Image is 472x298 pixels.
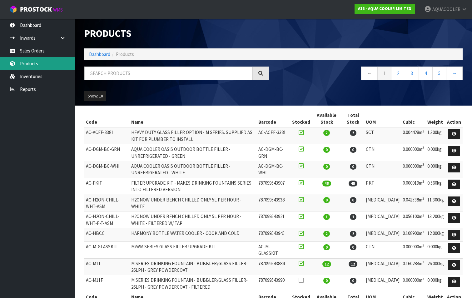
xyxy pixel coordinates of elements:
sup: 3 [422,196,424,201]
span: 0 [350,164,356,170]
th: Stocked [291,110,312,127]
td: 0.160284m [401,258,426,275]
a: → [446,67,463,80]
th: Action [445,110,463,127]
td: AC-DGM-BC-GRN [84,144,130,161]
a: 5 [432,67,446,80]
td: AC-ACFF-3381 [84,127,130,144]
img: cube-alt.png [9,5,17,13]
th: UOM [364,110,401,127]
strong: A16 - AQUA COOLER LIMITED [358,6,411,11]
td: 0.000019m [401,178,426,195]
td: [MEDICAL_DATA] [364,195,401,211]
th: Barcode [257,110,291,127]
small: WMS [53,7,63,13]
td: SCT [364,127,401,144]
td: 787099543938 [257,195,291,211]
td: FILTER UPGRADE KIT - MAKES DRINKING FOUNTAINS SERIES INTO FILTERED VERSION [130,178,257,195]
th: Name [130,110,257,127]
td: [MEDICAL_DATA] [364,211,401,228]
span: 0 [323,147,330,153]
td: HARMONY BOTTLE WATER COOLER - COOK AND COLD [130,228,257,242]
span: 0 [350,244,356,250]
sup: 3 [422,260,424,264]
span: 0 [323,244,330,250]
td: 0.000kg [426,275,445,292]
span: 0 [323,164,330,170]
td: 0.000kg [426,144,445,161]
td: AC-ACFF-3381 [257,127,291,144]
span: 12 [349,261,357,267]
span: 0 [350,197,356,203]
span: 2 [323,130,330,136]
td: 12.000kg [426,228,445,242]
td: 0.004428m [401,127,426,144]
td: PKT [364,178,401,195]
th: Code [84,110,130,127]
td: M SERIES DRINKING FOUNTAIN - BUBBLER/GLASS FILLER- 26LPH - GREY POWDERCOAT [130,258,257,275]
td: 1.300kg [426,127,445,144]
sup: 3 [422,277,424,281]
td: AC-M11F [84,275,130,292]
span: 0 [350,147,356,153]
span: 0 [323,197,330,203]
h1: Products [84,28,269,39]
sup: 3 [422,230,424,234]
td: 0.041538m [401,195,426,211]
td: AC-DGM-BC-WHI [257,161,291,178]
span: 0 [323,278,330,284]
td: CTN [364,241,401,258]
th: Weight [426,110,445,127]
td: 787099543907 [257,178,291,195]
sup: 3 [422,213,424,217]
span: 1 [350,214,356,220]
sup: 3 [422,179,424,184]
td: M SERIES DRINKING FOUNTAIN - BUBBLER/GLASS FILLER- 26LPH - GREY POWDERCOAT - FILTERED [130,275,257,292]
span: 1 [323,214,330,220]
td: 0.000000m [401,241,426,258]
td: 0.056100m [401,211,426,228]
nav: Page navigation [278,67,463,82]
td: 13.200kg [426,211,445,228]
td: CTN [364,161,401,178]
td: [MEDICAL_DATA] [364,275,401,292]
td: AQUA COOLER OASIS OUTDOOR BOTTLE FILLER - UNREFRIGERATED - WHITE [130,161,257,178]
td: AC-HBCC [84,228,130,242]
td: H2ONOW UNDER BENCH CHILLED ONLY 5L PER HOUR - WHITE [130,195,257,211]
span: 2 [350,130,356,136]
a: Dashboard [89,51,110,57]
td: AC-M-GLASSKIT [257,241,291,258]
td: 787099543990 [257,275,291,292]
sup: 3 [422,129,424,133]
span: 45 [322,181,331,186]
td: AC-FKIT [84,178,130,195]
td: 0.000000m [401,144,426,161]
td: H2ONOW UNDER BENCH CHILLED ONLY 5L PER HOUR - WHITE - FILTERED W/ TAP [130,211,257,228]
th: Cubic [401,110,426,127]
span: ProStock [20,5,52,13]
td: AC-M11 [84,258,130,275]
sup: 3 [422,146,424,150]
td: HEAVY DUTY GLASS FILLER OPTION - M SERIES. SUPPLIED AS KIT FOR PLUMBER TO INSTALL [130,127,257,144]
input: Search products [84,67,253,80]
td: M/WM SERIES GLASS FILLER UPGRADE KIT [130,241,257,258]
a: 4 [419,67,433,80]
button: Show: 10 [84,91,106,101]
sup: 3 [422,243,424,247]
th: Available Stock [312,110,342,127]
a: 2 [391,67,405,80]
td: [MEDICAL_DATA] [364,258,401,275]
span: 2 [350,231,356,237]
span: Products [116,51,134,57]
td: CTN [364,144,401,161]
a: ← [361,67,378,80]
td: [MEDICAL_DATA] [364,228,401,242]
td: AC-DGM-BC-GRN [257,144,291,161]
span: AQUACOOLER [432,6,460,12]
td: 11.300kg [426,195,445,211]
td: 26.000kg [426,258,445,275]
span: 12 [322,261,331,267]
a: 3 [405,67,419,80]
td: AC-H2ON-CHILL-WHT-F-T-ASM [84,211,130,228]
th: Total Stock [342,110,364,127]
